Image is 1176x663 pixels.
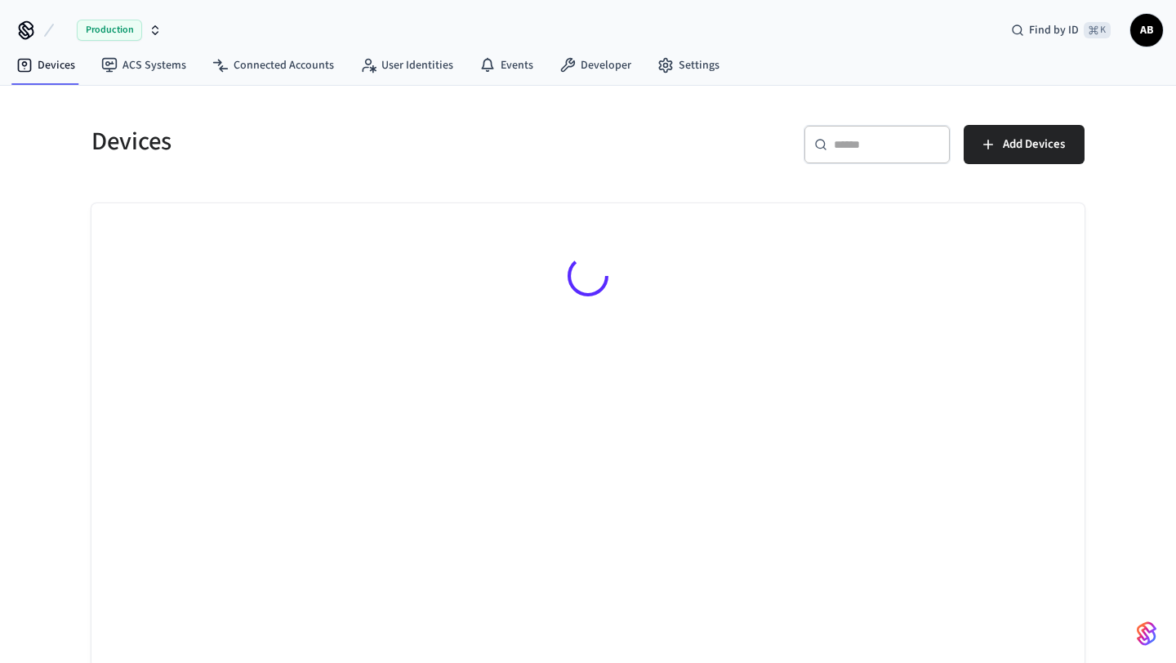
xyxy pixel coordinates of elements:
a: Connected Accounts [199,51,347,80]
button: AB [1130,14,1163,47]
span: Find by ID [1029,22,1079,38]
h5: Devices [91,125,578,158]
a: ACS Systems [88,51,199,80]
a: Developer [546,51,644,80]
a: User Identities [347,51,466,80]
button: Add Devices [964,125,1085,164]
span: Production [77,20,142,41]
a: Devices [3,51,88,80]
div: Find by ID⌘ K [998,16,1124,45]
img: SeamLogoGradient.69752ec5.svg [1137,621,1156,647]
span: AB [1132,16,1161,45]
span: Add Devices [1003,134,1065,155]
span: ⌘ K [1084,22,1111,38]
a: Events [466,51,546,80]
a: Settings [644,51,733,80]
